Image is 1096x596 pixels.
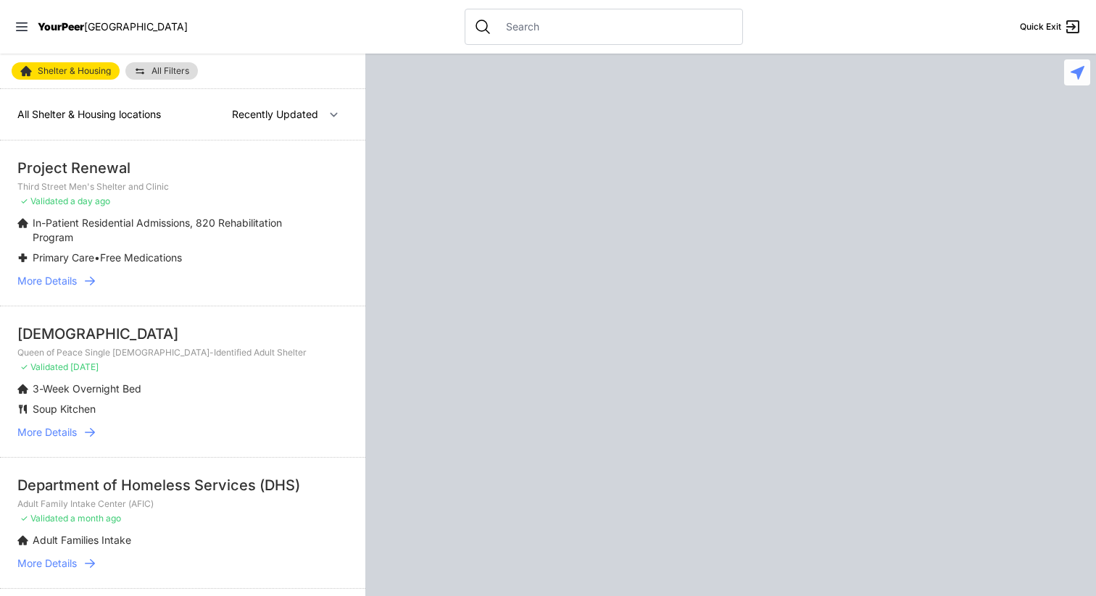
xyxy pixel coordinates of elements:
[17,347,348,358] p: Queen of Peace Single [DEMOGRAPHIC_DATA]-Identified Adult Shelter
[17,556,77,571] span: More Details
[33,382,141,395] span: 3-Week Overnight Bed
[70,361,99,372] span: [DATE]
[17,425,77,440] span: More Details
[33,534,131,546] span: Adult Families Intake
[17,158,348,178] div: Project Renewal
[84,20,188,33] span: [GEOGRAPHIC_DATA]
[94,251,100,264] span: •
[20,361,68,372] span: ✓ Validated
[38,22,188,31] a: YourPeer[GEOGRAPHIC_DATA]
[33,217,282,243] span: In-Patient Residential Admissions, 820 Rehabilitation Program
[497,20,734,34] input: Search
[100,251,182,264] span: Free Medications
[17,181,348,193] p: Third Street Men's Shelter and Clinic
[70,513,121,524] span: a month ago
[38,67,111,75] span: Shelter & Housing
[20,196,68,206] span: ✓ Validated
[1020,21,1061,33] span: Quick Exit
[17,475,348,495] div: Department of Homeless Services (DHS)
[17,274,348,288] a: More Details
[33,251,94,264] span: Primary Care
[12,62,120,80] a: Shelter & Housing
[70,196,110,206] span: a day ago
[17,556,348,571] a: More Details
[17,498,348,510] p: Adult Family Intake Center (AFIC)
[151,67,189,75] span: All Filters
[17,324,348,344] div: [DEMOGRAPHIC_DATA]
[38,20,84,33] span: YourPeer
[20,513,68,524] span: ✓ Validated
[17,274,77,288] span: More Details
[33,403,96,415] span: Soup Kitchen
[17,425,348,440] a: More Details
[125,62,198,80] a: All Filters
[1020,18,1082,35] a: Quick Exit
[17,108,161,120] span: All Shelter & Housing locations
